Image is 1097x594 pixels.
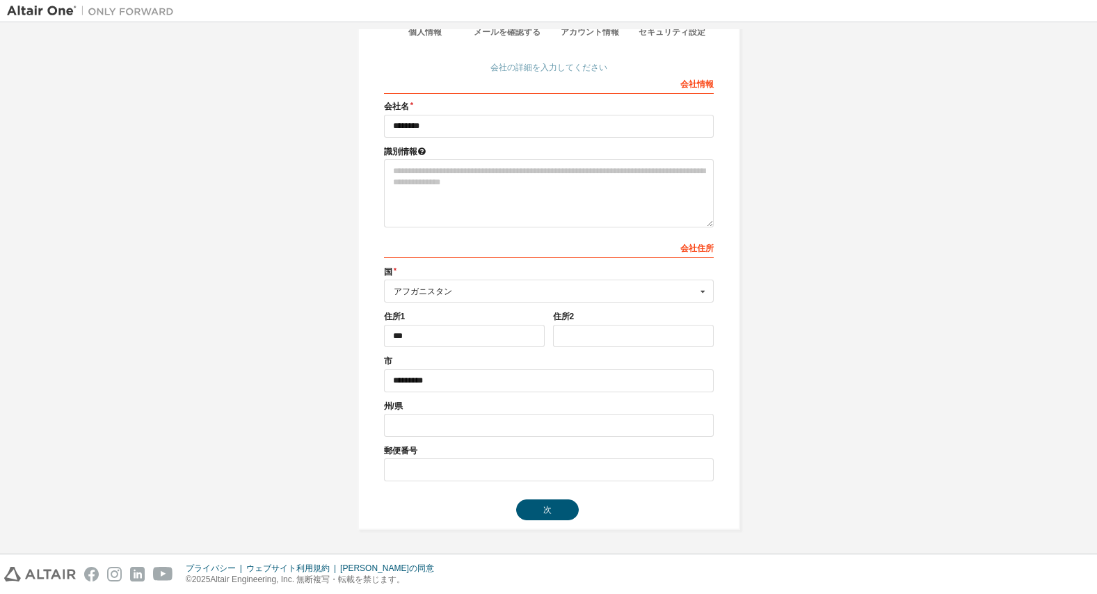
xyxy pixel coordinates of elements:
font: Altair Engineering, Inc. 無断複写・転載を禁じます。 [210,575,405,584]
font: 住所1 [384,312,406,321]
font: 2025 [192,575,211,584]
font: 次 [543,505,552,515]
font: アフガニスタン [394,287,452,296]
font: 会社 [680,243,697,253]
font: © [186,575,192,584]
font: 会社 [680,79,697,89]
font: 会社の詳細を入力してください [490,63,607,72]
font: ウェブサイト利用規約 [246,563,330,573]
font: [PERSON_NAME]の同意 [340,563,434,573]
font: 市 [384,356,392,366]
font: 識別情報 [384,147,417,156]
label: サポートチームが貴社を特定するために役立つ情報をご提供ください。他のAltair Oneユーザーのメールアドレスと氏名、貴社が所有するライセンスの詳細、Altairアカウント担当者などが例として... [384,146,714,157]
img: facebook.svg [84,567,99,581]
font: 住所2 [553,312,575,321]
font: 州/県 [384,401,403,411]
font: 個人情報 [408,27,442,37]
font: 郵便番号 [384,446,417,456]
img: linkedin.svg [130,567,145,581]
font: メールを確認する [474,27,541,37]
font: 名 [401,102,409,111]
img: instagram.svg [107,567,122,581]
img: アルタイルワン [7,4,181,18]
img: youtube.svg [153,567,173,581]
font: 会社 [384,102,401,111]
img: altair_logo.svg [4,567,76,581]
font: アカウント情報 [561,27,619,37]
font: セキュリティ設定 [639,27,705,37]
font: プライバシー [186,563,236,573]
font: 情報 [697,79,714,89]
button: 次 [516,499,579,520]
font: 国 [384,267,392,277]
font: 住所 [697,243,714,253]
